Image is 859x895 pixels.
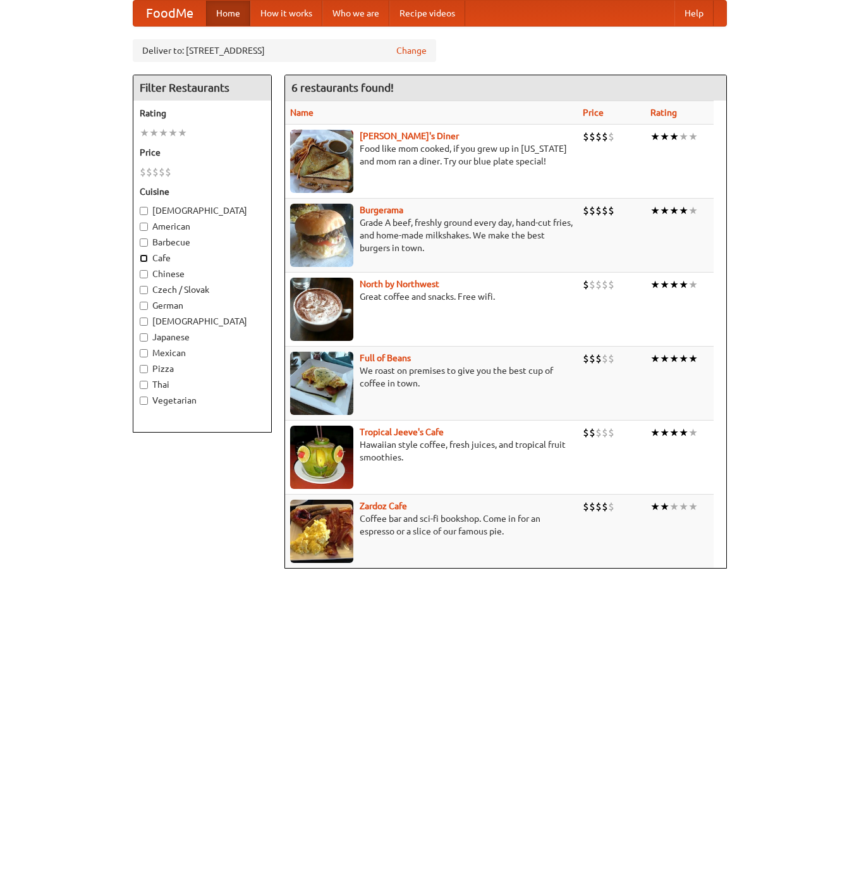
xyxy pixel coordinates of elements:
[290,216,573,254] p: Grade A beef, freshly ground every day, hand-cut fries, and home-made milkshakes. We make the bes...
[583,204,589,218] li: $
[146,165,152,179] li: $
[660,352,669,366] li: ★
[140,207,148,215] input: [DEMOGRAPHIC_DATA]
[140,381,148,389] input: Thai
[602,278,608,292] li: $
[149,126,159,140] li: ★
[595,204,602,218] li: $
[140,365,148,373] input: Pizza
[140,318,148,326] input: [DEMOGRAPHIC_DATA]
[660,500,669,514] li: ★
[583,426,589,440] li: $
[140,397,148,405] input: Vegetarian
[140,349,148,357] input: Mexican
[360,353,411,363] a: Full of Beans
[660,278,669,292] li: ★
[360,427,444,437] a: Tropical Jeeve's Cafe
[650,204,660,218] li: ★
[650,108,677,118] a: Rating
[159,165,165,179] li: $
[608,352,614,366] li: $
[140,236,265,249] label: Barbecue
[290,352,353,415] img: beans.jpg
[290,438,573,464] p: Hawaiian style coffee, fresh juices, and tropical fruit smoothies.
[290,290,573,303] p: Great coffee and snacks. Free wifi.
[290,204,353,267] img: burgerama.jpg
[688,500,698,514] li: ★
[602,426,608,440] li: $
[608,500,614,514] li: $
[140,223,148,231] input: American
[608,130,614,144] li: $
[595,352,602,366] li: $
[360,205,403,215] a: Burgerama
[688,352,698,366] li: ★
[608,278,614,292] li: $
[290,142,573,168] p: Food like mom cooked, if you grew up in [US_STATE] and mom ran a diner. Try our blue plate special!
[140,238,148,247] input: Barbecue
[688,130,698,144] li: ★
[589,204,595,218] li: $
[250,1,322,26] a: How it works
[589,130,595,144] li: $
[660,426,669,440] li: ★
[140,220,265,233] label: American
[140,286,148,294] input: Czech / Slovak
[322,1,389,26] a: Who we are
[290,426,353,489] img: jeeves.jpg
[140,315,265,328] label: [DEMOGRAPHIC_DATA]
[650,500,660,514] li: ★
[290,500,353,563] img: zardoz.jpg
[290,130,353,193] img: sallys.jpg
[140,254,148,262] input: Cafe
[140,333,148,342] input: Japanese
[669,130,679,144] li: ★
[679,426,688,440] li: ★
[133,39,436,62] div: Deliver to: [STREET_ADDRESS]
[290,108,314,118] a: Name
[669,352,679,366] li: ★
[140,270,148,278] input: Chinese
[140,347,265,359] label: Mexican
[669,278,679,292] li: ★
[602,500,608,514] li: $
[140,378,265,391] label: Thai
[589,352,595,366] li: $
[602,204,608,218] li: $
[290,278,353,341] img: north.jpg
[650,278,660,292] li: ★
[360,131,459,141] a: [PERSON_NAME]'s Diner
[206,1,250,26] a: Home
[583,278,589,292] li: $
[140,126,149,140] li: ★
[140,185,265,198] h5: Cuisine
[140,107,265,120] h5: Rating
[159,126,168,140] li: ★
[650,352,660,366] li: ★
[178,126,187,140] li: ★
[140,283,265,296] label: Czech / Slovak
[140,146,265,159] h5: Price
[360,279,439,289] a: North by Northwest
[595,500,602,514] li: $
[679,500,688,514] li: ★
[688,204,698,218] li: ★
[602,130,608,144] li: $
[133,1,206,26] a: FoodMe
[152,165,159,179] li: $
[674,1,714,26] a: Help
[679,204,688,218] li: ★
[595,130,602,144] li: $
[389,1,465,26] a: Recipe videos
[669,426,679,440] li: ★
[168,126,178,140] li: ★
[650,426,660,440] li: ★
[583,108,604,118] a: Price
[608,426,614,440] li: $
[679,352,688,366] li: ★
[140,394,265,407] label: Vegetarian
